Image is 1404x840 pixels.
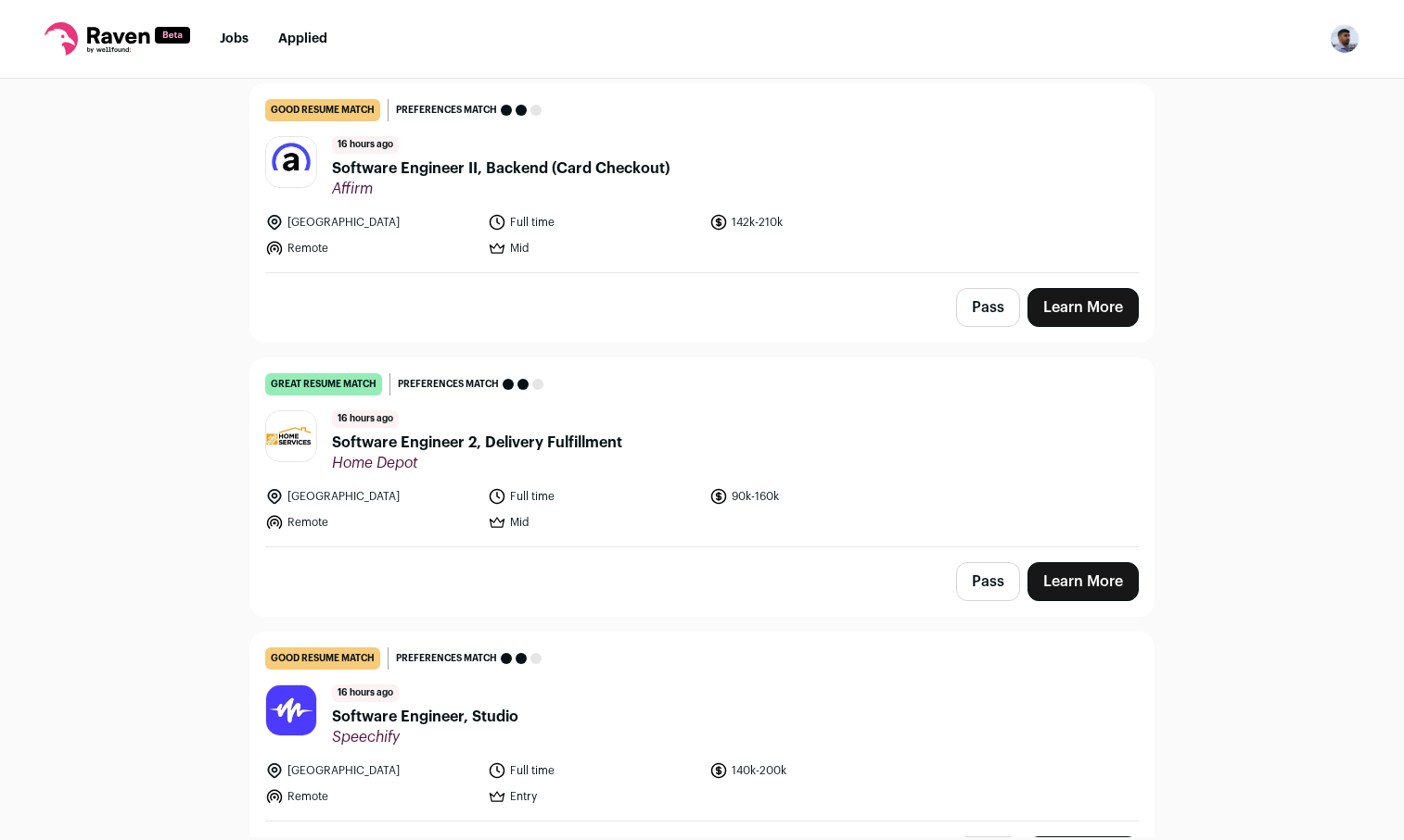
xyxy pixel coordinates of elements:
[488,761,699,780] li: Full time
[332,454,622,472] span: Home Depot
[265,239,477,257] li: Remote
[265,787,477,806] li: Remote
[265,513,477,532] li: Remote
[265,487,477,506] li: [GEOGRAPHIC_DATA]
[332,136,399,154] span: 16 hours ago
[1330,24,1359,54] img: 11045380-medium_jpg
[332,432,622,454] span: Software Engineer 2, Delivery Fulfillment
[709,761,921,780] li: 140k-200k
[332,728,518,746] span: Speechify
[709,213,921,232] li: 142k-210k
[266,411,316,461] img: b19a57a6c75b3c8b5b7ed0dac4746bee61d00479f95ee46018fec310dc2ae26e.jpg
[396,649,497,668] span: Preferences match
[265,373,382,395] div: great resume match
[332,410,399,428] span: 16 hours ago
[1027,288,1139,327] a: Learn More
[278,32,327,45] a: Applied
[265,761,477,780] li: [GEOGRAPHIC_DATA]
[396,101,497,119] span: Preferences match
[250,84,1154,272] a: good resume match Preferences match 16 hours ago Software Engineer II, Backend (Card Checkout) Af...
[220,32,249,45] a: Jobs
[488,513,699,532] li: Mid
[250,633,1154,821] a: good resume match Preferences match 16 hours ago Software Engineer, Studio Speechify [GEOGRAPHIC_...
[709,487,921,506] li: 90k-160k
[265,99,380,121] div: good resume match
[332,684,399,702] span: 16 hours ago
[250,358,1154,546] a: great resume match Preferences match 16 hours ago Software Engineer 2, Delivery Fulfillment Home ...
[488,213,699,232] li: Full time
[488,487,699,506] li: Full time
[398,375,499,394] span: Preferences match
[488,239,699,257] li: Mid
[266,685,316,735] img: 59b05ed76c69f6ff723abab124283dfa738d80037756823f9fc9e3f42b66bce3.jpg
[956,288,1020,327] button: Pass
[1330,24,1359,54] button: Open dropdown
[332,706,518,728] span: Software Engineer, Studio
[266,137,316,187] img: b8aebdd1f910e78187220eb90cc21d50074b3a99d53b240b52f0c4a299e1e609.jpg
[488,787,699,806] li: Entry
[332,180,670,198] span: Affirm
[1027,562,1139,601] a: Learn More
[956,562,1020,601] button: Pass
[332,157,670,180] span: Software Engineer II, Backend (Card Checkout)
[265,647,380,670] div: good resume match
[265,213,477,232] li: [GEOGRAPHIC_DATA]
